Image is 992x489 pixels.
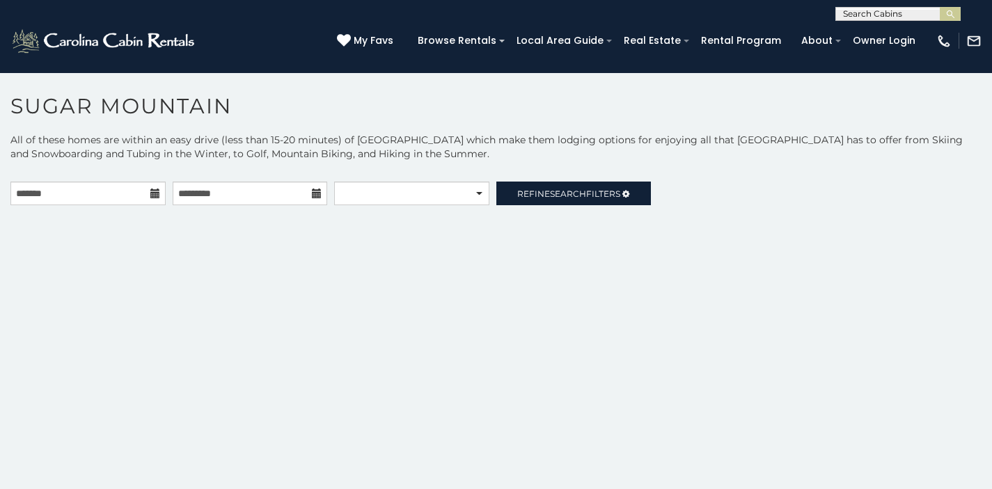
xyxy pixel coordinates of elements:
[510,30,611,51] a: Local Area Guide
[411,30,503,51] a: Browse Rentals
[496,182,652,205] a: RefineSearchFilters
[10,27,198,55] img: White-1-2.png
[337,33,397,49] a: My Favs
[550,189,586,199] span: Search
[617,30,688,51] a: Real Estate
[694,30,788,51] a: Rental Program
[846,30,922,51] a: Owner Login
[517,189,620,199] span: Refine Filters
[794,30,840,51] a: About
[966,33,982,49] img: mail-regular-white.png
[936,33,952,49] img: phone-regular-white.png
[354,33,393,48] span: My Favs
